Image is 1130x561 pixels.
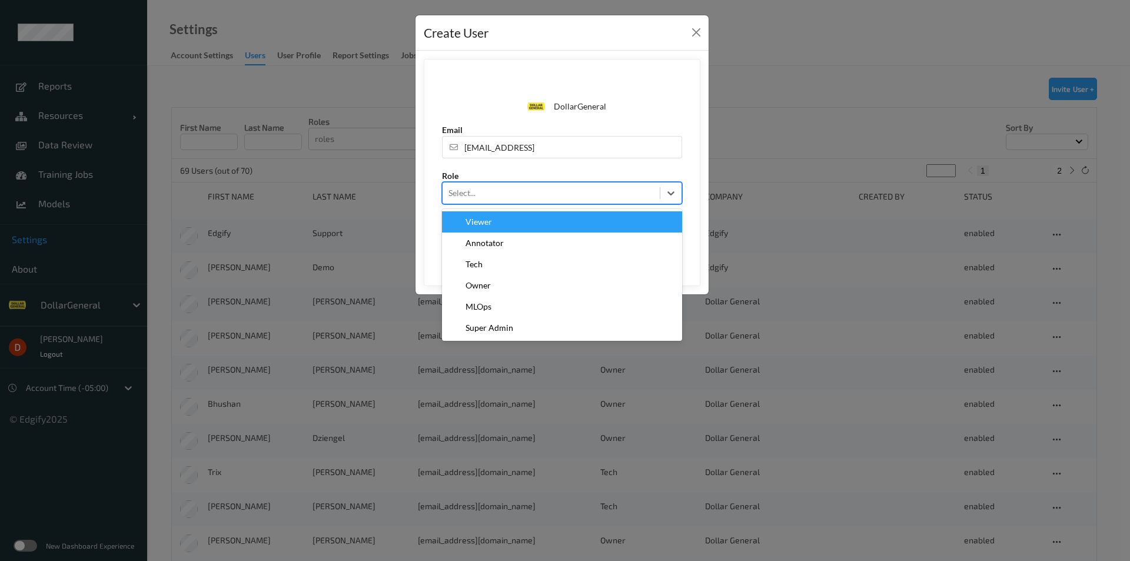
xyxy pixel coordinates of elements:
span: MLOps [466,301,491,313]
div: Create User [424,24,488,42]
button: Close [688,24,704,41]
span: Super Admin [466,322,513,334]
span: Owner [466,280,491,291]
label: Email [442,124,463,136]
label: Role [442,170,458,182]
span: Annotator [466,237,504,249]
div: DollarGeneral [554,101,606,112]
span: Viewer [466,216,492,228]
span: Tech [466,258,483,270]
